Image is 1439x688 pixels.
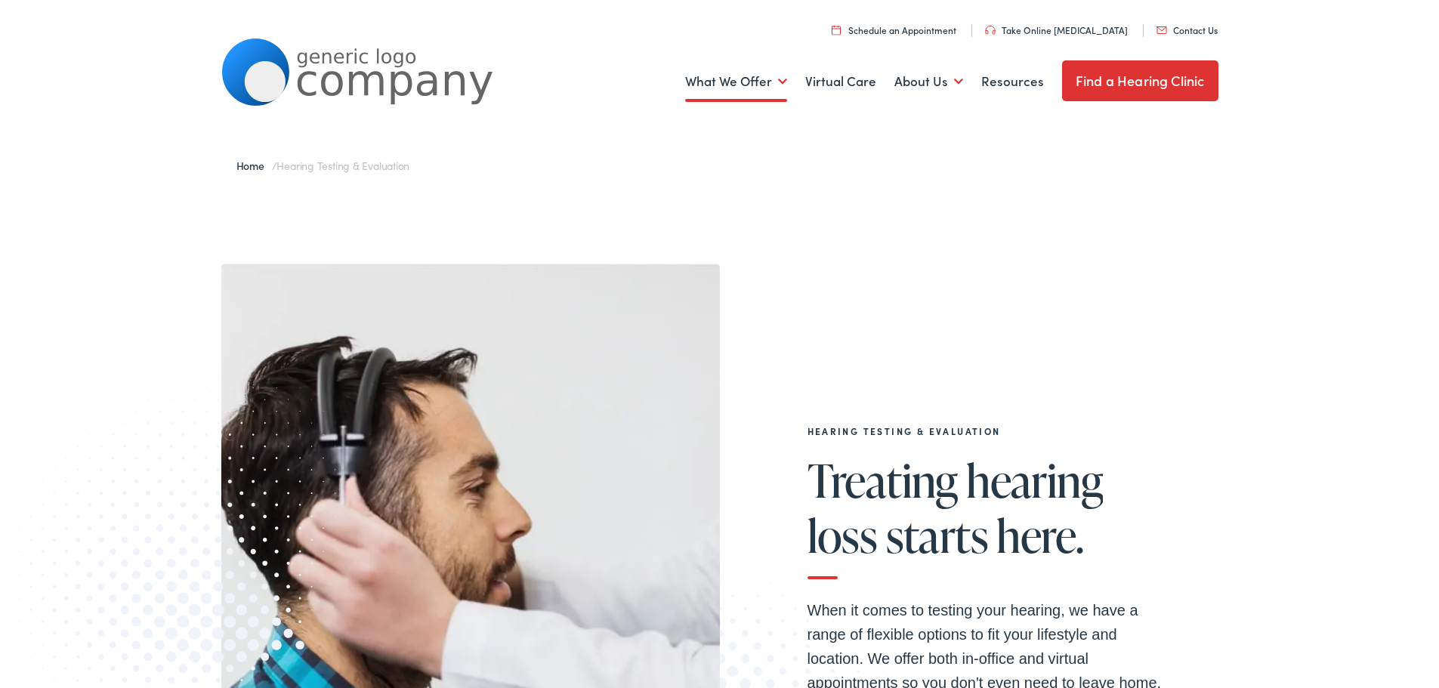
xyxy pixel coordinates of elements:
[1156,26,1167,34] img: utility icon
[966,455,1103,505] span: hearing
[894,54,963,110] a: About Us
[808,426,1170,437] h2: Hearing Testing & Evaluation
[1062,60,1218,101] a: Find a Hearing Clinic
[808,511,878,560] span: loss
[985,26,996,35] img: utility icon
[236,158,272,173] a: Home
[832,25,841,35] img: utility icon
[808,455,958,505] span: Treating
[996,511,1083,560] span: here.
[236,158,410,173] span: /
[886,511,988,560] span: starts
[832,23,956,36] a: Schedule an Appointment
[805,54,876,110] a: Virtual Care
[1156,23,1218,36] a: Contact Us
[685,54,787,110] a: What We Offer
[276,158,409,173] span: Hearing Testing & Evaluation
[985,23,1128,36] a: Take Online [MEDICAL_DATA]
[981,54,1044,110] a: Resources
